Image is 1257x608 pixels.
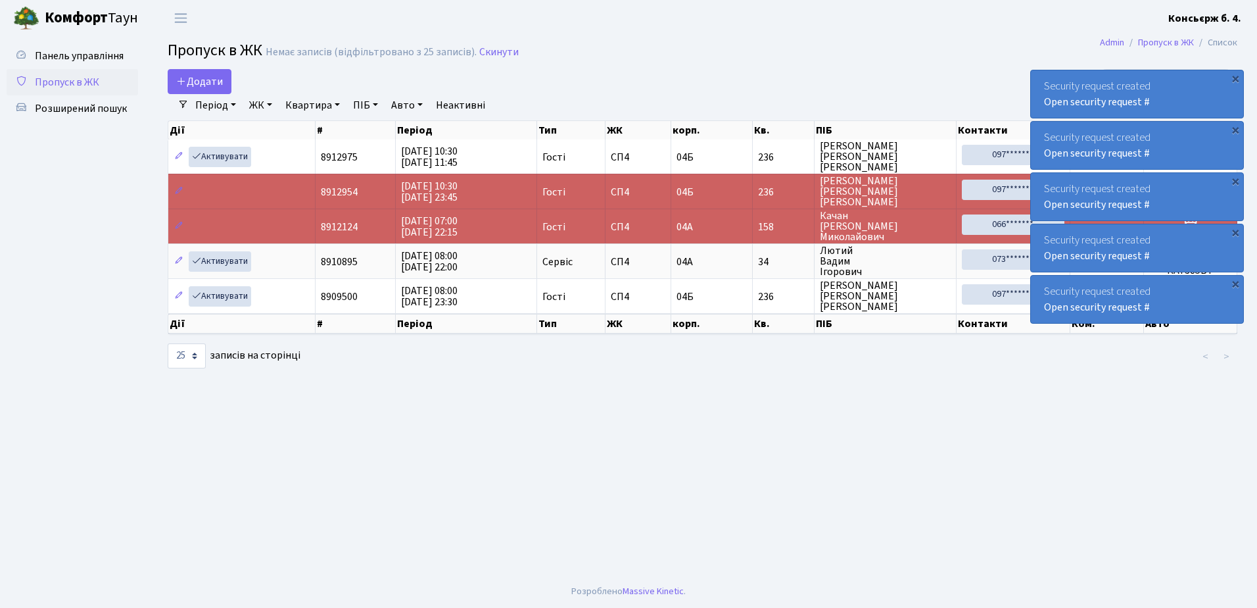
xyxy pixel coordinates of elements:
[1229,226,1242,239] div: ×
[316,121,396,139] th: #
[1031,173,1243,220] div: Security request created
[321,150,358,165] span: 8912975
[676,290,694,304] span: 04Б
[542,257,573,267] span: Сервіс
[321,185,358,199] span: 8912954
[1229,72,1242,85] div: ×
[1031,70,1243,118] div: Security request created
[280,94,345,116] a: Квартира
[957,314,1070,334] th: Контакти
[189,286,251,307] a: Активувати
[820,211,951,242] span: Качан [PERSON_NAME] Миколайович
[1229,174,1242,188] div: ×
[168,39,262,62] span: Пропуск в ЖК
[820,280,951,312] span: [PERSON_NAME] [PERSON_NAME] [PERSON_NAME]
[1044,300,1150,315] a: Open security request #
[605,314,671,334] th: ЖК
[7,69,138,95] a: Пропуск в ЖК
[396,314,536,334] th: Період
[671,314,753,334] th: корп.
[571,584,686,599] div: Розроблено .
[189,147,251,167] a: Активувати
[623,584,684,598] a: Massive Kinetic
[35,75,99,89] span: Пропуск в ЖК
[542,291,565,302] span: Гості
[611,291,665,302] span: СП4
[164,7,197,29] button: Переключити навігацію
[396,121,536,139] th: Період
[401,144,458,170] span: [DATE] 10:30 [DATE] 11:45
[676,150,694,165] span: 04Б
[542,152,565,163] span: Гості
[1229,277,1242,290] div: ×
[815,314,957,334] th: ПІБ
[671,121,753,139] th: корп.
[244,94,277,116] a: ЖК
[1031,122,1243,169] div: Security request created
[35,101,127,116] span: Розширений пошук
[676,185,694,199] span: 04Б
[316,314,396,334] th: #
[611,152,665,163] span: СП4
[401,179,458,205] span: [DATE] 10:30 [DATE] 23:45
[611,222,665,232] span: СП4
[753,121,815,139] th: Кв.
[321,290,358,304] span: 8909500
[401,249,458,274] span: [DATE] 08:00 [DATE] 22:00
[431,94,490,116] a: Неактивні
[605,121,671,139] th: ЖК
[758,257,809,267] span: 34
[1168,11,1241,26] a: Консьєрж б. 4.
[168,69,231,94] a: Додати
[176,74,223,89] span: Додати
[758,187,809,197] span: 236
[676,220,693,234] span: 04А
[1044,197,1150,212] a: Open security request #
[1044,146,1150,161] a: Open security request #
[1031,276,1243,323] div: Security request created
[266,46,477,59] div: Немає записів (відфільтровано з 25 записів).
[321,255,358,269] span: 8910895
[537,121,606,139] th: Тип
[753,314,815,334] th: Кв.
[1044,95,1150,109] a: Open security request #
[7,43,138,69] a: Панель управління
[13,5,39,32] img: logo.png
[957,121,1070,139] th: Контакти
[401,284,458,309] span: [DATE] 08:00 [DATE] 23:30
[820,176,951,207] span: [PERSON_NAME] [PERSON_NAME] [PERSON_NAME]
[542,187,565,197] span: Гості
[168,343,206,368] select: записів на сторінці
[168,343,300,368] label: записів на сторінці
[1229,123,1242,136] div: ×
[35,49,124,63] span: Панель управління
[815,121,957,139] th: ПІБ
[676,255,693,269] span: 04А
[537,314,606,334] th: Тип
[45,7,108,28] b: Комфорт
[758,222,809,232] span: 158
[758,152,809,163] span: 236
[479,46,519,59] a: Скинути
[820,245,951,277] span: Лютий Вадим Ігорович
[1044,249,1150,263] a: Open security request #
[190,94,241,116] a: Період
[348,94,383,116] a: ПІБ
[611,187,665,197] span: СП4
[321,220,358,234] span: 8912124
[611,257,665,267] span: СП4
[386,94,428,116] a: Авто
[820,141,951,172] span: [PERSON_NAME] [PERSON_NAME] [PERSON_NAME]
[401,214,458,240] span: [DATE] 07:00 [DATE] 22:15
[1031,224,1243,272] div: Security request created
[45,7,138,30] span: Таун
[168,121,316,139] th: Дії
[7,95,138,122] a: Розширений пошук
[542,222,565,232] span: Гості
[168,314,316,334] th: Дії
[189,251,251,272] a: Активувати
[758,291,809,302] span: 236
